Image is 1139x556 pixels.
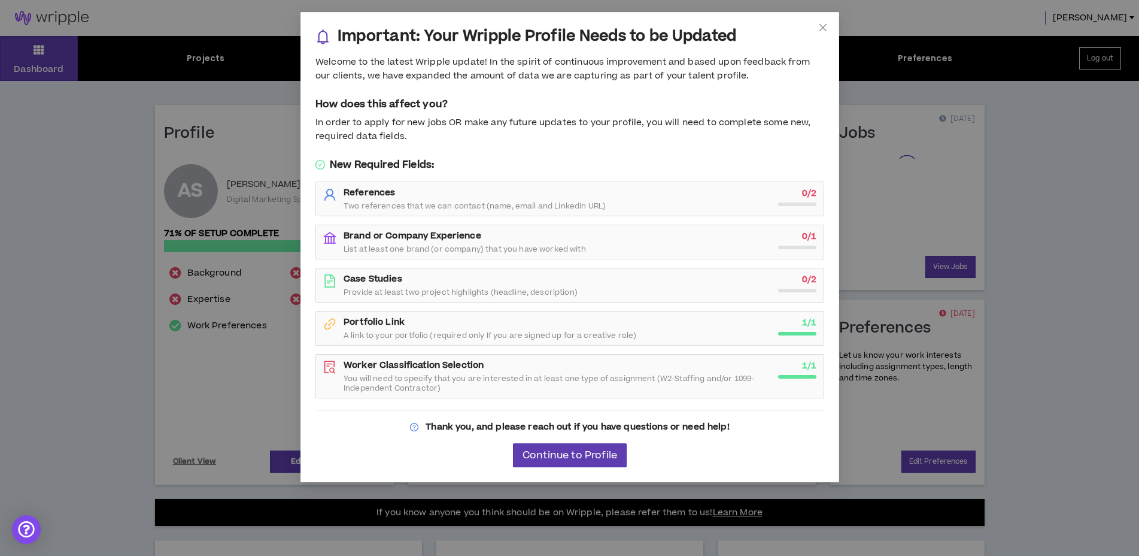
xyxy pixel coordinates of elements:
span: A link to your portfolio (required only If you are signed up for a creative role) [344,331,636,340]
strong: 1 / 1 [801,316,816,329]
h5: How does this affect you? [315,97,824,111]
strong: Case Studies [344,273,402,285]
span: You will need to specify that you are interested in at least one type of assignment (W2-Staffing ... [344,374,771,393]
span: List at least one brand (or company) that you have worked with [344,244,586,254]
div: In order to apply for new jobs OR make any future updates to your profile, you will need to compl... [315,116,824,143]
span: file-search [323,361,336,374]
span: user [323,188,336,201]
span: close [818,23,828,32]
strong: 0 / 2 [801,273,816,286]
span: Continue to Profile [522,450,616,461]
strong: Portfolio Link [344,316,405,328]
span: bell [315,29,330,44]
span: check-circle [315,160,325,170]
strong: 0 / 1 [801,230,816,243]
span: file-text [323,274,336,288]
strong: 1 / 1 [801,359,816,372]
span: Provide at least two project highlights (headline, description) [344,288,578,297]
button: Close [807,12,839,44]
span: bank [323,231,336,244]
strong: Thank you, and please reach out if you have questions or need help! [426,421,729,433]
span: question-circle [410,423,418,431]
div: Open Intercom Messenger [12,515,41,544]
strong: References [344,186,395,199]
button: Continue to Profile [512,443,626,467]
strong: 0 / 2 [801,187,816,200]
strong: Brand or Company Experience [344,229,481,242]
span: link [323,318,336,331]
span: Two references that we can contact (name, email and LinkedIn URL) [344,201,606,211]
div: Welcome to the latest Wripple update! In the spirit of continuous improvement and based upon feed... [315,56,824,83]
strong: Worker Classification Selection [344,359,484,371]
h3: Important: Your Wripple Profile Needs to be Updated [338,27,736,46]
h5: New Required Fields: [315,158,824,172]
